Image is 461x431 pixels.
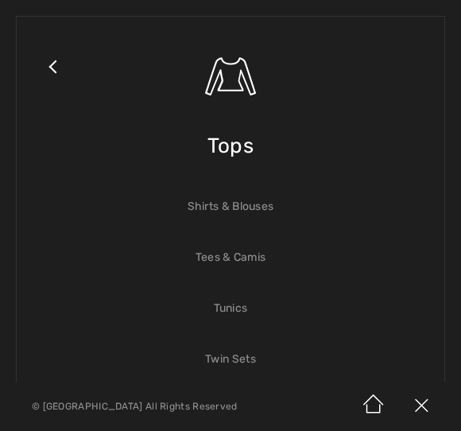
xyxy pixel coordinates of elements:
[33,189,428,224] a: Shirts & Blouses
[207,118,254,174] span: Tops
[33,342,428,377] a: Twin Sets
[33,240,428,275] a: Tees & Camis
[397,382,445,431] img: X
[350,382,397,431] img: Home
[33,291,428,326] a: Tunics
[32,401,273,412] p: © [GEOGRAPHIC_DATA] All Rights Reserved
